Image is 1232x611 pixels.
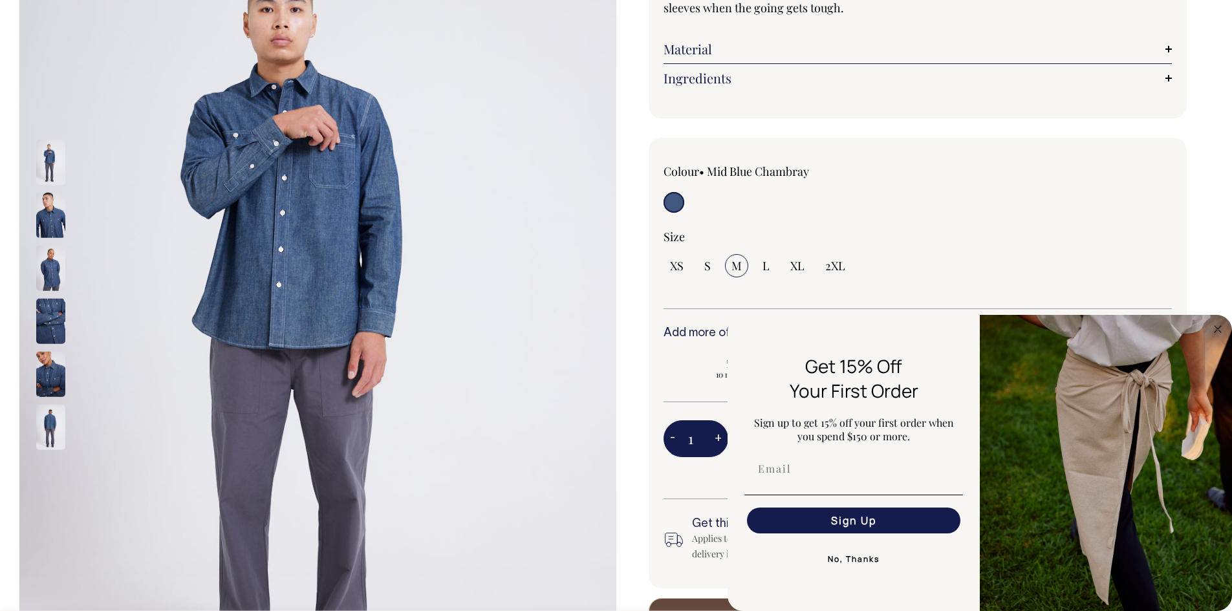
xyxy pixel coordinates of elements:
span: 2XL [825,258,845,273]
span: Your First Order [790,378,918,403]
span: Sign up to get 15% off your first order when you spend $150 or more. [754,416,954,443]
div: Colour [664,164,867,179]
img: mid-blue-chambray [36,405,65,450]
label: Mid Blue Chambray [707,164,809,179]
img: mid-blue-chambray [36,352,65,397]
img: mid-blue-chambray [36,246,65,291]
input: 5% OFF 10 more to apply [664,350,827,383]
span: • [699,164,704,179]
span: S [704,258,711,273]
input: L [756,254,776,277]
button: - [664,426,682,452]
a: Material [664,41,1173,57]
button: Close dialog [1210,321,1226,337]
img: 5e34ad8f-4f05-4173-92a8-ea475ee49ac9.jpeg [980,315,1232,611]
button: No, Thanks [744,546,963,572]
span: M [731,258,742,273]
img: mid-blue-chambray [36,193,65,238]
img: mid-blue-chambray [36,299,65,344]
div: Size [664,229,1173,244]
input: S [698,254,717,277]
input: Email [747,456,960,482]
input: M [725,254,748,277]
span: 5% OFF [670,354,820,369]
h6: Add more of this item or any other pieces from the collection to save [664,327,1173,340]
input: XS [664,254,690,277]
span: XS [670,258,684,273]
h6: Get this by [DATE] [692,518,942,531]
div: FLYOUT Form [728,315,1232,611]
input: 2XL [819,254,852,277]
input: XL [784,254,811,277]
button: + [708,426,728,452]
a: Ingredients [664,70,1173,86]
span: Get 15% Off [805,354,902,378]
span: L [762,258,770,273]
span: XL [790,258,805,273]
button: Sign Up [747,508,960,533]
img: mid-blue-chambray [36,140,65,185]
span: 10 more to apply [670,369,820,380]
div: Applies to orders delivered in Australian metro areas. For all delivery information, . [692,531,942,562]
